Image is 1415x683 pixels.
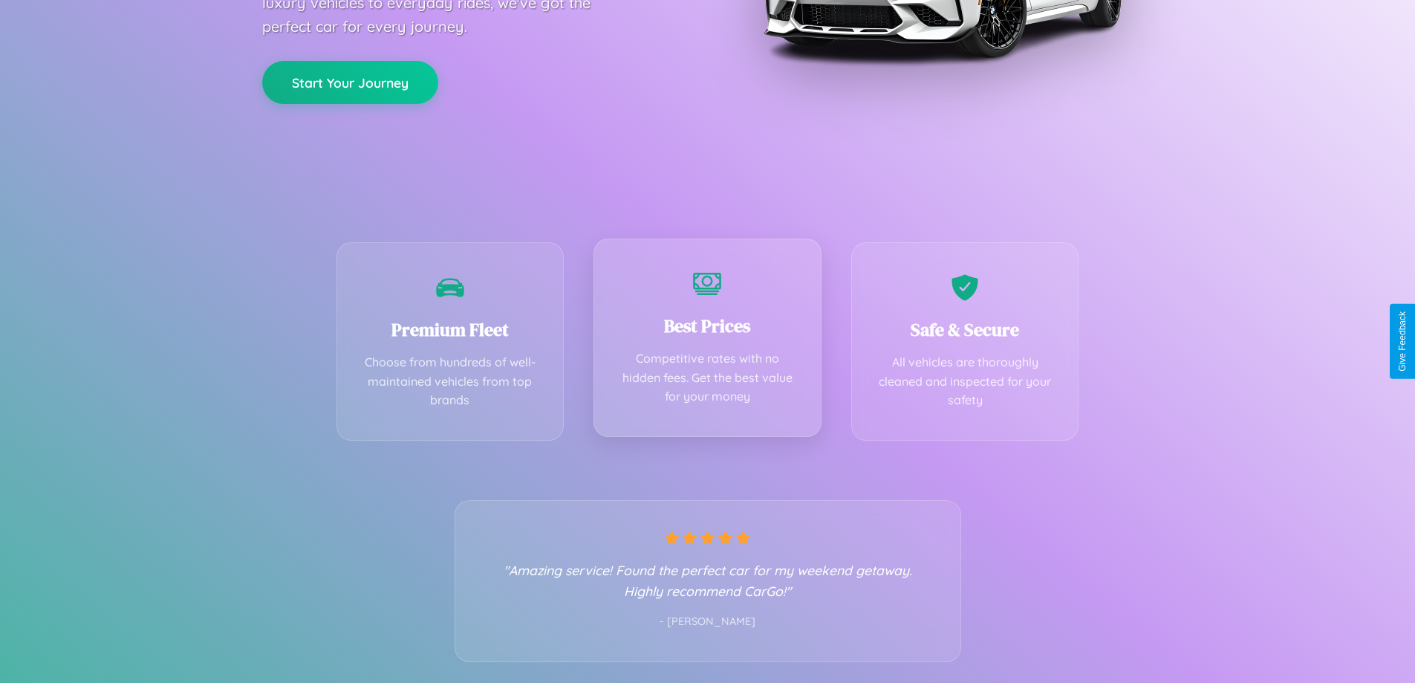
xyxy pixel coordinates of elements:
h3: Safe & Secure [874,317,1056,342]
p: "Amazing service! Found the perfect car for my weekend getaway. Highly recommend CarGo!" [485,560,931,601]
h3: Best Prices [617,314,798,338]
p: Competitive rates with no hidden fees. Get the best value for your money [617,349,798,407]
p: - [PERSON_NAME] [485,612,931,632]
div: Give Feedback [1397,311,1408,372]
p: All vehicles are thoroughly cleaned and inspected for your safety [874,353,1056,410]
button: Start Your Journey [262,61,438,104]
h3: Premium Fleet [360,317,541,342]
p: Choose from hundreds of well-maintained vehicles from top brands [360,353,541,410]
